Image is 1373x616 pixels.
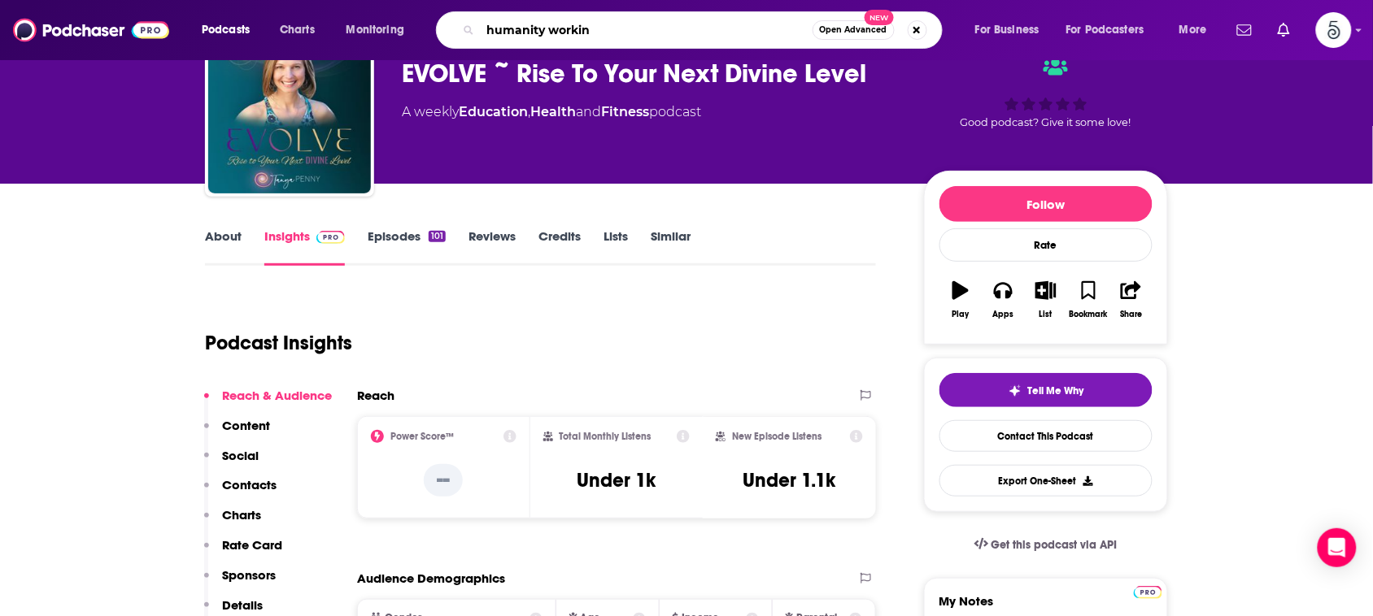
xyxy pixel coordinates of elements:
div: List [1040,310,1053,319]
p: Contacts [222,477,277,492]
button: Follow [939,186,1153,222]
div: Rate [939,228,1153,262]
a: Fitness [601,104,649,119]
button: Rate Card [204,537,282,567]
p: -- [424,464,463,497]
button: Export One-Sheet [939,465,1153,497]
img: User Profile [1316,12,1352,48]
a: Credits [538,228,581,266]
span: and [576,104,601,119]
button: Sponsors [204,567,276,597]
a: Similar [651,228,691,266]
h2: New Episode Listens [732,431,822,442]
button: open menu [190,17,271,43]
img: tell me why sparkle [1009,384,1022,397]
p: Reach & Audience [222,388,332,403]
button: List [1025,271,1067,329]
div: A weekly podcast [402,102,701,122]
h2: Power Score™ [390,431,454,442]
p: Rate Card [222,537,282,553]
div: Open Intercom Messenger [1318,528,1357,567]
div: Bookmark [1070,310,1108,319]
h3: Under 1.1k [743,468,836,492]
button: Reach & Audience [204,388,332,418]
p: Charts [222,507,261,523]
span: For Business [975,19,1040,41]
a: Charts [269,17,325,43]
a: Get this podcast via API [961,525,1131,565]
button: Share [1110,271,1153,329]
button: tell me why sparkleTell Me Why [939,373,1153,407]
div: Play [952,310,970,319]
a: Episodes101 [368,228,446,266]
div: Good podcast? Give it some love! [924,42,1168,143]
button: Open AdvancedNew [813,20,895,40]
input: Search podcasts, credits, & more... [481,17,813,43]
button: Show profile menu [1316,12,1352,48]
span: Tell Me Why [1028,384,1084,397]
h1: Podcast Insights [205,331,352,355]
button: open menu [964,17,1060,43]
span: Charts [280,19,315,41]
h2: Audience Demographics [357,570,505,586]
button: Social [204,448,259,478]
div: Share [1120,310,1142,319]
span: Get this podcast via API [992,538,1118,552]
button: Contacts [204,477,277,507]
div: Apps [993,310,1014,319]
span: Podcasts [202,19,250,41]
a: Health [530,104,576,119]
button: Content [204,418,270,448]
span: For Podcasters [1066,19,1144,41]
span: New [865,10,894,25]
button: Charts [204,507,261,537]
img: Podchaser Pro [1134,586,1162,599]
h2: Reach [357,388,394,403]
a: Lists [604,228,628,266]
div: 101 [429,231,446,242]
span: More [1179,19,1207,41]
a: Show notifications dropdown [1271,16,1297,44]
a: Show notifications dropdown [1231,16,1258,44]
a: InsightsPodchaser Pro [264,228,345,266]
a: Pro website [1134,583,1162,599]
button: Apps [982,271,1024,329]
p: Details [222,597,263,613]
img: EVOLVE ~ Rise To Your Next Divine Level [208,31,371,193]
h2: Total Monthly Listens [560,431,652,442]
p: Social [222,448,259,463]
span: Good podcast? Give it some love! [961,116,1131,128]
img: Podchaser Pro [316,231,345,244]
a: Reviews [469,228,516,266]
button: open menu [1056,17,1168,43]
a: About [205,228,242,266]
button: open menu [335,17,425,43]
button: Bookmark [1067,271,1109,329]
p: Sponsors [222,567,276,583]
img: Podchaser - Follow, Share and Rate Podcasts [13,15,169,46]
p: Content [222,418,270,433]
span: , [528,104,530,119]
button: open menu [1168,17,1227,43]
h3: Under 1k [577,468,656,492]
a: Education [459,104,528,119]
button: Play [939,271,982,329]
span: Open Advanced [820,26,887,34]
a: Contact This Podcast [939,420,1153,452]
span: Logged in as Spiral5-G2 [1316,12,1352,48]
span: Monitoring [347,19,404,41]
div: Search podcasts, credits, & more... [451,11,958,49]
